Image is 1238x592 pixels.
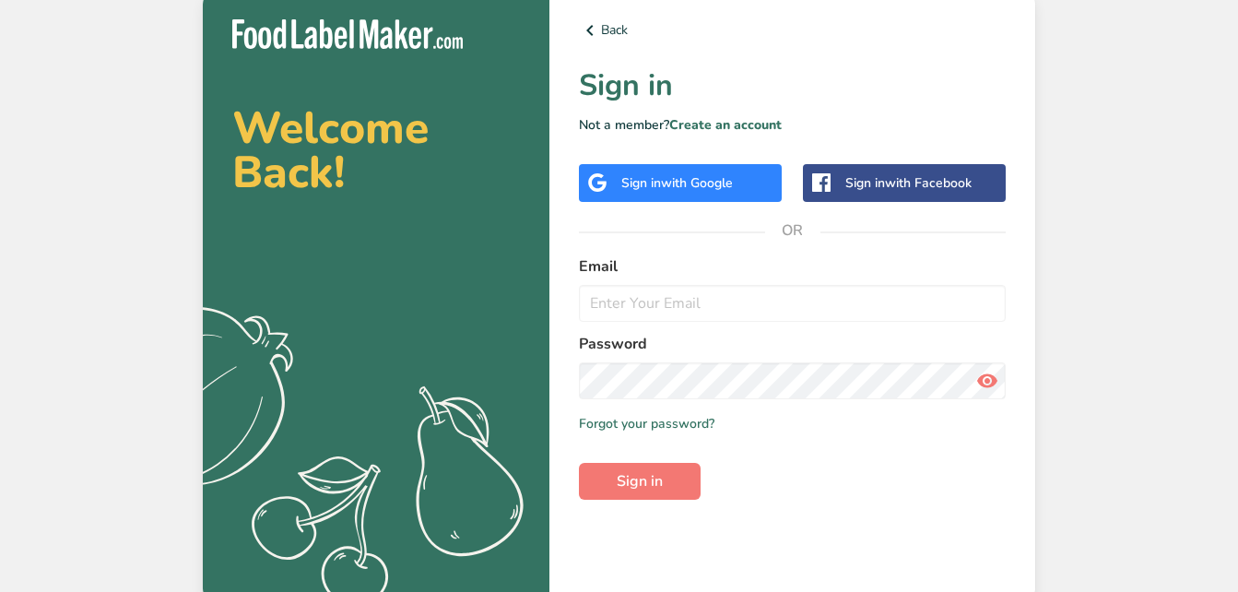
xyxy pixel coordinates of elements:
h1: Sign in [579,64,1006,108]
input: Enter Your Email [579,285,1006,322]
img: Food Label Maker [232,19,463,50]
span: with Facebook [885,174,972,192]
p: Not a member? [579,115,1006,135]
a: Forgot your password? [579,414,714,433]
span: OR [765,203,820,258]
div: Sign in [621,173,733,193]
span: with Google [661,174,733,192]
a: Back [579,19,1006,41]
button: Sign in [579,463,701,500]
label: Password [579,333,1006,355]
span: Sign in [617,470,663,492]
label: Email [579,255,1006,278]
a: Create an account [669,116,782,134]
div: Sign in [845,173,972,193]
h2: Welcome Back! [232,106,520,195]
